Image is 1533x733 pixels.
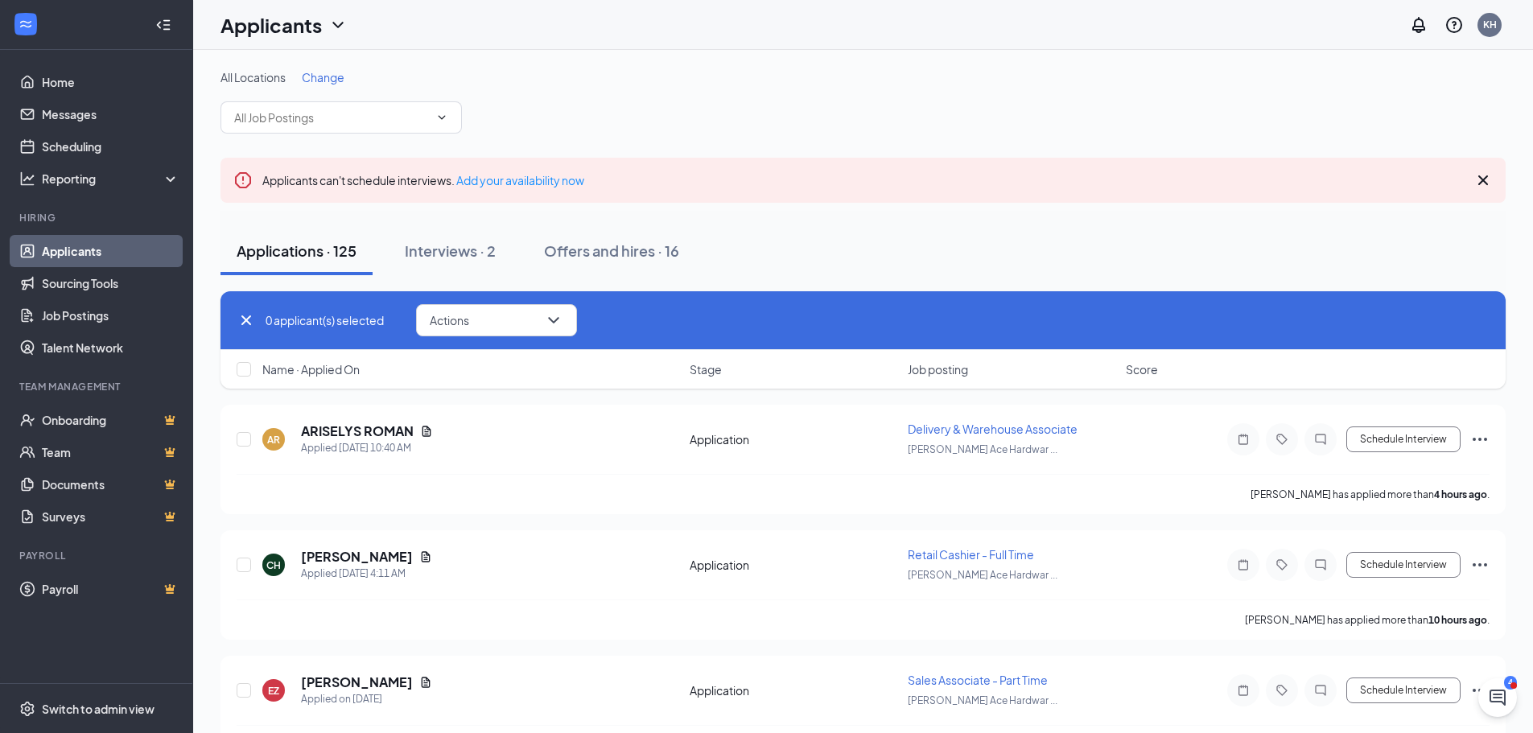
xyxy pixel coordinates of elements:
span: Score [1126,361,1158,377]
span: Actions [430,315,469,326]
b: 10 hours ago [1428,614,1487,626]
b: 4 hours ago [1434,488,1487,500]
div: KH [1483,18,1497,31]
a: Applicants [42,235,179,267]
div: Team Management [19,380,176,393]
svg: Document [419,550,432,563]
button: Schedule Interview [1346,677,1461,703]
div: Application [690,431,898,447]
svg: ChevronDown [328,15,348,35]
div: 4 [1504,676,1517,690]
span: Retail Cashier - Full Time [908,547,1034,562]
svg: Collapse [155,17,171,33]
a: Home [42,66,179,98]
a: SurveysCrown [42,500,179,533]
span: Job posting [908,361,968,377]
div: Reporting [42,171,180,187]
button: Schedule Interview [1346,426,1461,452]
a: TeamCrown [42,436,179,468]
h5: [PERSON_NAME] [301,548,413,566]
svg: Document [419,676,432,689]
a: Messages [42,98,179,130]
a: PayrollCrown [42,573,179,605]
svg: QuestionInfo [1444,15,1464,35]
span: Change [302,70,344,84]
a: Job Postings [42,299,179,331]
svg: Tag [1272,433,1292,446]
svg: Analysis [19,171,35,187]
input: All Job Postings [234,109,429,126]
a: Add your availability now [456,173,584,187]
a: DocumentsCrown [42,468,179,500]
svg: Tag [1272,558,1292,571]
span: Sales Associate - Part Time [908,673,1048,687]
div: EZ [268,684,279,698]
svg: Ellipses [1470,555,1490,574]
svg: Ellipses [1470,681,1490,700]
svg: Document [420,425,433,438]
svg: ChevronDown [544,311,563,330]
svg: ChevronDown [435,111,448,124]
svg: Error [233,171,253,190]
h1: Applicants [220,11,322,39]
div: Application [690,557,898,573]
a: Scheduling [42,130,179,163]
a: Sourcing Tools [42,267,179,299]
span: Name · Applied On [262,361,360,377]
div: Applied [DATE] 10:40 AM [301,440,433,456]
svg: Ellipses [1470,430,1490,449]
svg: WorkstreamLogo [18,16,34,32]
svg: ChatInactive [1311,558,1330,571]
div: Hiring [19,211,176,224]
h5: ARISELYS ROMAN [301,422,414,440]
iframe: Intercom live chat [1478,678,1517,717]
span: [PERSON_NAME] Ace Hardwar ... [908,569,1057,581]
svg: Notifications [1409,15,1428,35]
span: Delivery & Warehouse Associate [908,422,1078,436]
span: [PERSON_NAME] Ace Hardwar ... [908,694,1057,706]
a: OnboardingCrown [42,404,179,436]
svg: Cross [237,311,256,330]
div: CH [266,558,281,572]
svg: ChatInactive [1311,684,1330,697]
div: Payroll [19,549,176,562]
div: Applications · 125 [237,241,356,261]
span: Stage [690,361,722,377]
button: ActionsChevronDown [416,304,577,336]
p: [PERSON_NAME] has applied more than . [1245,613,1490,627]
div: Application [690,682,898,698]
span: [PERSON_NAME] Ace Hardwar ... [908,443,1057,455]
svg: Settings [19,701,35,717]
div: Switch to admin view [42,701,155,717]
div: Interviews · 2 [405,241,496,261]
span: 0 applicant(s) selected [266,311,384,329]
p: [PERSON_NAME] has applied more than . [1251,488,1490,501]
button: Schedule Interview [1346,552,1461,578]
div: Applied on [DATE] [301,691,432,707]
span: Applicants can't schedule interviews. [262,173,584,187]
div: Applied [DATE] 4:11 AM [301,566,432,582]
svg: Note [1234,433,1253,446]
a: Talent Network [42,331,179,364]
div: AR [267,433,280,447]
span: All Locations [220,70,286,84]
svg: Note [1234,558,1253,571]
svg: ChatInactive [1311,433,1330,446]
div: Offers and hires · 16 [544,241,679,261]
h5: [PERSON_NAME] [301,673,413,691]
svg: Note [1234,684,1253,697]
svg: Tag [1272,684,1292,697]
svg: Cross [1473,171,1493,190]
